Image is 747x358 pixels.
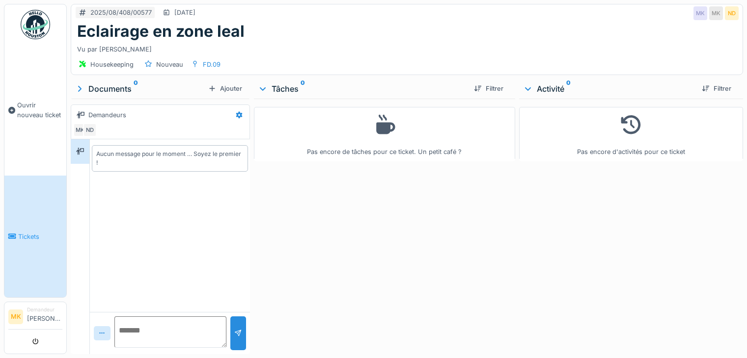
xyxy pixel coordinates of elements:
[73,123,87,137] div: MK
[301,83,305,95] sup: 0
[4,45,66,176] a: Ouvrir nouveau ticket
[203,60,221,69] div: FD.09
[204,82,246,95] div: Ajouter
[470,82,507,95] div: Filtrer
[523,83,694,95] div: Activité
[27,306,62,313] div: Demandeur
[566,83,571,95] sup: 0
[8,309,23,324] li: MK
[174,8,195,17] div: [DATE]
[156,60,183,69] div: Nouveau
[17,101,62,119] span: Ouvrir nouveau ticket
[698,82,735,95] div: Filtrer
[90,60,134,69] div: Housekeeping
[21,10,50,39] img: Badge_color-CXgf-gQk.svg
[8,306,62,330] a: MK Demandeur[PERSON_NAME]
[90,8,152,17] div: 2025/08/408/00577
[77,22,245,41] h1: Eclairage en zone leal
[693,6,707,20] div: MK
[134,83,138,95] sup: 0
[88,110,126,120] div: Demandeurs
[27,306,62,327] li: [PERSON_NAME]
[18,232,62,241] span: Tickets
[526,111,737,157] div: Pas encore d'activités pour ce ticket
[83,123,97,137] div: ND
[709,6,723,20] div: MK
[75,83,204,95] div: Documents
[96,150,244,167] div: Aucun message pour le moment … Soyez le premier !
[258,83,466,95] div: Tâches
[725,6,739,20] div: ND
[260,111,509,157] div: Pas encore de tâches pour ce ticket. Un petit café ?
[77,41,737,54] div: Vu par [PERSON_NAME]
[4,176,66,297] a: Tickets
